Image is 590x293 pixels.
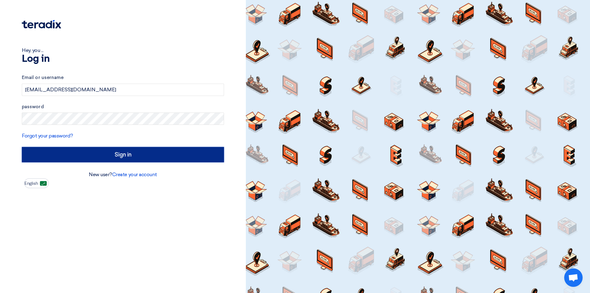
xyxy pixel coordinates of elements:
[22,84,224,96] input: Enter your business email or username
[22,20,61,29] img: Teradix logo
[112,172,157,177] a: Create your account
[89,172,112,177] font: New user?
[24,178,49,188] button: English
[40,181,47,186] img: ar-AR.png
[22,75,64,80] font: Email or username
[25,181,38,186] font: English
[22,133,73,139] a: Forgot your password?
[22,147,224,162] input: Sign in
[564,268,583,287] div: Open chat
[22,104,44,109] font: password
[22,54,49,64] font: Log in
[22,47,43,53] font: Hey, you ...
